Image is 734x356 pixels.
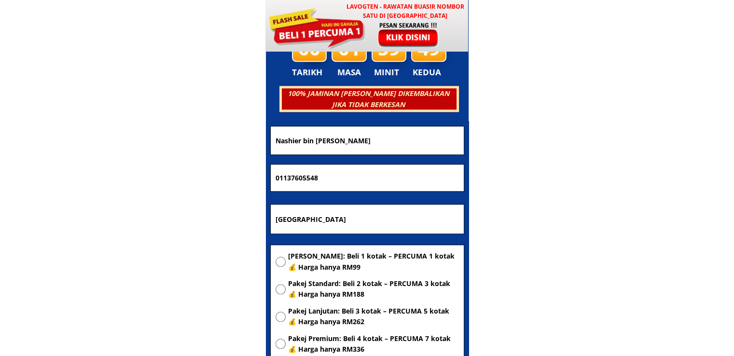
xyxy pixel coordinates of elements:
input: Alamat [273,205,461,233]
input: Nama penuh [273,126,461,154]
h3: KEDUA [413,66,444,79]
h3: TARIKH [292,66,332,79]
span: Pakej Standard: Beli 2 kotak – PERCUMA 3 kotak 💰 Harga hanya RM188 [288,278,459,300]
span: Pakej Premium: Beli 4 kotak – PERCUMA 7 kotak 💰 Harga hanya RM336 [288,333,459,355]
h3: 100% JAMINAN [PERSON_NAME] DIKEMBALIKAN JIKA TIDAK BERKESAN [280,88,456,110]
h3: LAVOGTEN - Rawatan Buasir Nombor Satu di [GEOGRAPHIC_DATA] [342,2,469,20]
span: [PERSON_NAME]: Beli 1 kotak – PERCUMA 1 kotak 💰 Harga hanya RM99 [288,251,459,273]
h3: MINIT [374,66,403,79]
h3: MASA [333,66,366,79]
span: Pakej Lanjutan: Beli 3 kotak – PERCUMA 5 kotak 💰 Harga hanya RM262 [288,306,459,328]
input: Nombor Telefon Bimbit [273,164,461,192]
